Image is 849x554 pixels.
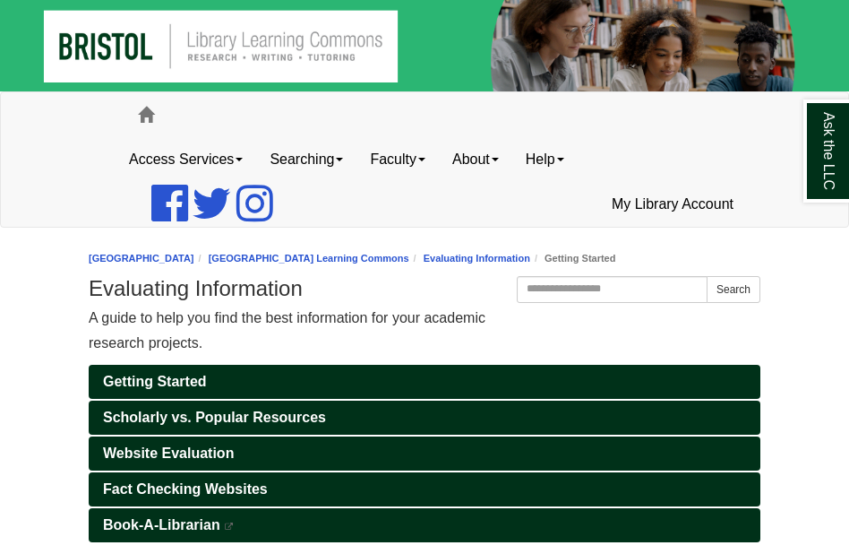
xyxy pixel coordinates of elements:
span: Book-A-Librarian [103,517,220,532]
a: Faculty [356,137,439,182]
button: Search [707,276,760,303]
a: Getting Started [89,365,760,399]
a: Website Evaluation [89,437,760,471]
span: Fact Checking Websites [103,481,268,497]
a: Fact Checking Websites [89,472,760,506]
span: Scholarly vs. Popular Resources [103,410,326,425]
a: [GEOGRAPHIC_DATA] Learning Commons [209,253,409,264]
a: About [439,137,512,182]
a: Evaluating Information [424,253,530,264]
a: My Library Account [598,182,747,227]
a: Searching [256,137,356,182]
nav: breadcrumb [89,250,760,267]
a: Scholarly vs. Popular Resources [89,401,760,435]
i: This link opens in a new window [224,523,235,531]
h1: Evaluating Information [89,276,760,301]
li: Getting Started [530,250,616,267]
div: Guide Pages [89,365,760,542]
a: Help [512,137,578,182]
a: [GEOGRAPHIC_DATA] [89,253,194,264]
span: A guide to help you find the best information for your academic research projects. [89,310,485,351]
span: Website Evaluation [103,446,234,461]
a: Book-A-Librarian [89,508,760,542]
a: Access Services [116,137,256,182]
span: Getting Started [103,374,207,389]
